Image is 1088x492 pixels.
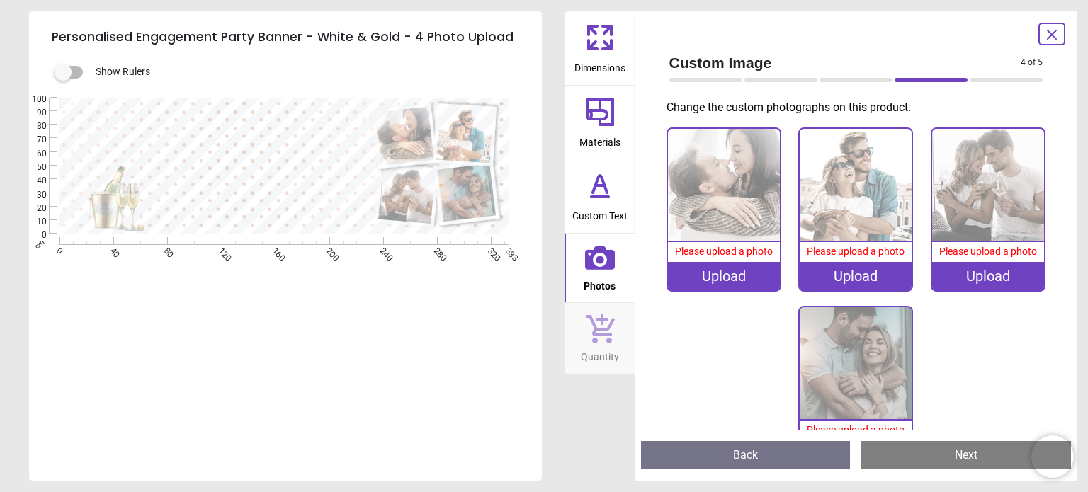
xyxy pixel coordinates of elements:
span: 280 [431,246,440,255]
span: Materials [579,129,620,150]
button: Next [861,441,1071,469]
span: 20 [20,202,47,214]
span: 0 [20,229,47,241]
span: 40 [20,175,47,187]
div: Upload [800,262,912,290]
span: 240 [377,246,386,255]
button: Photos [565,234,635,303]
span: 70 [20,134,47,146]
span: Custom Image [669,52,1021,73]
iframe: Brevo live chat [1031,435,1074,478]
span: Please upload a photo [807,424,905,435]
button: Dimensions [565,11,635,85]
span: Dimensions [574,55,625,76]
button: Custom Text [565,159,635,233]
h5: Personalised Engagement Party Banner - White & Gold - 4 Photo Upload [52,23,519,52]
button: Quantity [565,303,635,374]
span: 30 [20,189,47,201]
span: cm [33,238,46,251]
span: 60 [20,148,47,160]
span: Photos [584,273,616,294]
span: 80 [161,246,171,255]
span: 200 [323,246,332,255]
span: Please upload a photo [807,246,905,257]
span: 333 [502,246,511,255]
p: Change the custom photographs on this product. [667,100,1055,115]
span: 90 [20,107,47,119]
span: 50 [20,161,47,173]
span: 120 [215,246,225,255]
div: Upload [668,262,780,290]
span: 80 [20,120,47,132]
span: 0 [53,246,62,255]
span: 4 of 5 [1021,57,1043,69]
span: 10 [20,216,47,228]
span: 160 [269,246,278,255]
span: Please upload a photo [675,246,773,257]
span: Custom Text [572,202,628,224]
div: Show Rulers [63,64,542,81]
span: 40 [107,246,116,255]
button: Materials [565,86,635,159]
button: Back [641,441,851,469]
div: Upload [932,262,1044,290]
span: 320 [484,246,494,255]
span: Please upload a photo [939,246,1037,257]
span: Quantity [581,343,619,365]
span: 100 [20,93,47,105]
